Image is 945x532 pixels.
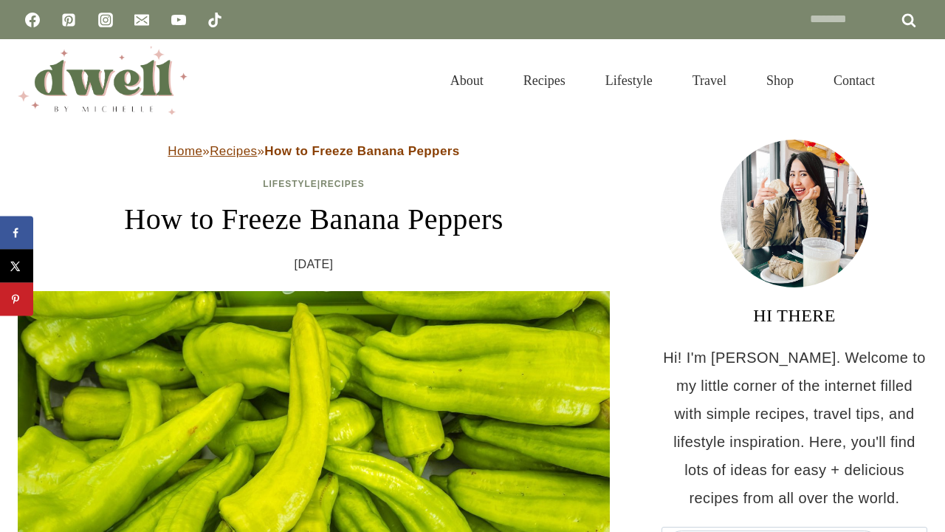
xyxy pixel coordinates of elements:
[295,253,334,276] time: [DATE]
[91,5,120,35] a: Instagram
[746,55,814,106] a: Shop
[164,5,193,35] a: YouTube
[661,344,927,512] p: Hi! I'm [PERSON_NAME]. Welcome to my little corner of the internet filled with simple recipes, tr...
[18,5,47,35] a: Facebook
[18,47,188,115] img: DWELL by michelle
[18,197,610,242] h1: How to Freeze Banana Peppers
[661,302,927,329] h3: HI THERE
[814,55,895,106] a: Contact
[902,68,927,93] button: View Search Form
[430,55,895,106] nav: Primary Navigation
[263,179,365,189] span: |
[430,55,504,106] a: About
[320,179,365,189] a: Recipes
[263,179,317,189] a: Lifestyle
[168,144,459,158] span: » »
[127,5,157,35] a: Email
[54,5,83,35] a: Pinterest
[200,5,230,35] a: TikTok
[264,144,459,158] strong: How to Freeze Banana Peppers
[504,55,585,106] a: Recipes
[585,55,673,106] a: Lifestyle
[673,55,746,106] a: Travel
[168,144,202,158] a: Home
[210,144,257,158] a: Recipes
